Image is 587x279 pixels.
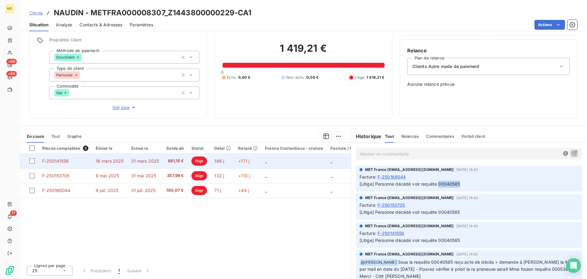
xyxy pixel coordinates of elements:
[42,158,69,164] span: F-250141556
[56,55,75,59] span: DirectDebit
[407,47,570,54] h6: Relance
[286,75,304,80] span: Non-échu
[385,134,394,139] span: Tout
[79,22,122,28] span: Contacts & Adresses
[238,173,250,178] span: +110 j
[378,174,406,180] span: F-250168044
[10,210,17,216] span: 17
[365,167,454,172] span: MET France [EMAIL_ADDRESS][DOMAIN_NAME]
[265,188,267,193] span: _
[130,22,153,28] span: Paramètres
[56,22,72,28] span: Analyse
[330,158,332,164] span: _
[54,7,251,18] h3: NAUDIN - METFRA000008307_Z1443800000229-CA1
[96,173,119,178] span: 9 mai 2025
[166,173,184,179] span: 357,99 €
[115,264,124,277] button: 1
[456,168,478,172] span: [DATE] 16:43
[42,173,70,178] span: F-250153705
[456,252,478,256] span: [DATE] 16:42
[166,158,184,164] span: 881,15 €
[265,146,323,151] div: France Contentieux - cloture
[80,72,85,78] input: Ajouter une valeur
[360,202,376,208] span: Facture :
[367,75,385,80] span: 1 419,21 €
[401,134,419,139] span: Relances
[407,81,570,87] span: Aucune relance prévue
[124,264,154,277] button: Suivant
[354,75,364,80] span: Litige
[214,146,231,151] div: Délai
[6,59,17,64] span: +99
[56,91,62,95] span: Gaz
[42,188,71,193] span: F-250168044
[51,134,60,139] span: Tout
[191,186,207,195] span: litige
[118,268,120,274] span: 1
[67,134,82,139] span: Graphe
[365,195,454,201] span: MET France [EMAIL_ADDRESS][DOMAIN_NAME]
[330,188,332,193] span: _
[222,42,384,61] h2: 1 419,21 €
[96,158,124,164] span: 16 mars 2025
[360,174,376,180] span: Facture :
[360,181,460,187] span: [Litige] Personne décédé voir requête 00040585
[330,146,372,151] div: Facture / Echéancier
[265,173,267,178] span: _
[330,173,332,178] span: _
[360,259,578,279] span: Sous la requête 00040585 reçu acte de décès + demande à [PERSON_NAME] la MHS par mail en date du ...
[191,146,207,151] div: Statut
[6,71,17,77] span: +99
[131,158,159,164] span: 31 mars 2025
[360,238,460,243] span: [Litige] Personne décédé voir requête 00040585
[534,20,565,30] button: Actions
[227,75,236,80] span: Échu
[365,251,454,257] span: MET France [EMAIL_ADDRESS][DOMAIN_NAME]
[214,188,221,193] span: 71 j
[365,223,454,229] span: MET France [EMAIL_ADDRESS][DOMAIN_NAME]
[42,145,88,151] div: Pièces comptables
[131,146,159,151] div: Échue le
[191,171,207,180] span: litige
[426,134,454,139] span: Commentaires
[131,188,156,193] span: 31 juil. 2025
[83,145,88,151] span: 3
[378,202,405,208] span: F-250153705
[27,134,44,139] span: En cours
[221,70,223,75] span: 0
[306,75,319,80] span: 0,00 €
[56,73,73,77] span: Particulier
[462,134,485,139] span: Portail client
[49,37,199,46] span: Propriétés Client
[191,156,207,166] span: litige
[238,146,258,151] div: Retard
[82,55,87,60] input: Ajouter une valeur
[456,196,478,200] span: [DATE] 16:43
[166,146,184,151] div: Solde dû
[5,266,15,275] img: Logo LeanPay
[265,158,267,164] span: _
[378,230,404,236] span: F-250141556
[131,173,157,178] span: 31 mai 2025
[29,10,43,16] a: Clients
[96,188,119,193] span: 9 juil. 2025
[566,258,581,273] div: Open Intercom Messenger
[360,259,398,266] span: @ [PERSON_NAME]
[412,63,480,70] span: Clients Autre mode de paiement
[238,75,250,80] span: 0,00 €
[78,264,115,277] button: Précédent
[238,158,249,164] span: +171 j
[5,4,15,13] div: ME
[29,22,49,28] span: Situation
[214,173,224,178] span: 132 j
[456,224,478,228] span: [DATE] 16:43
[360,209,460,215] span: [Litige] Personne décédé voir requête 00040585
[112,104,137,111] span: Voir plus
[360,230,376,236] span: Facture :
[49,104,199,111] button: Voir plus
[351,133,382,140] h6: Historique
[69,90,74,96] input: Ajouter une valeur
[29,10,43,15] span: Clients
[166,187,184,194] span: 180,07 €
[96,146,124,151] div: Émise le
